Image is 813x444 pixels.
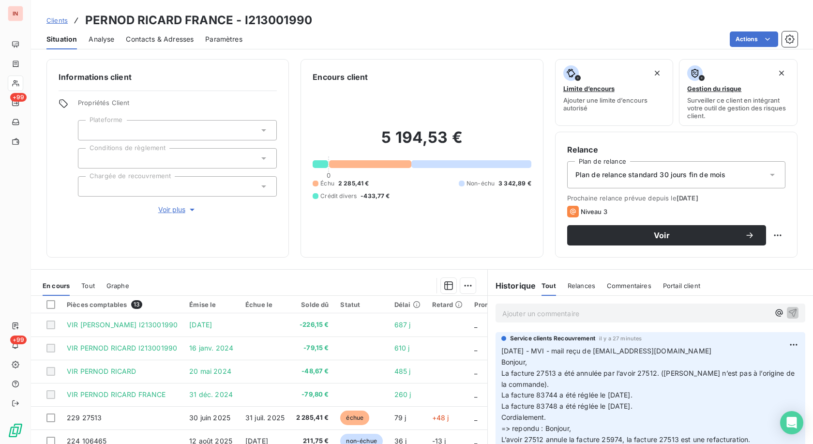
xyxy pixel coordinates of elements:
span: Tout [81,282,95,290]
span: il y a 27 minutes [599,336,642,341]
span: VIR [PERSON_NAME] I213001990 [67,321,178,329]
h6: Historique [488,280,536,291]
div: Émise le [189,301,234,308]
span: _ [474,367,477,375]
h3: PERNOD RICARD FRANCE - I213001990 [85,12,312,29]
span: Ajouter une limite d’encours autorisé [563,96,665,112]
span: 687 j [394,321,411,329]
span: Échu [320,179,334,188]
input: Ajouter une valeur [86,182,94,191]
span: -433,77 € [361,192,390,200]
span: -48,67 € [296,367,329,376]
div: IN [8,6,23,21]
span: La facture 83744 a été réglée le [DATE]. [501,391,632,399]
span: Contacts & Adresses [126,34,194,44]
span: Graphe [106,282,129,290]
div: Open Intercom Messenger [780,411,803,434]
h6: Relance [567,144,785,155]
span: => repondu : Bonjour, [501,424,571,432]
button: Actions [730,31,778,47]
div: Échue le [245,301,285,308]
div: Promesse de règlement [474,301,549,308]
span: 16 janv. 2024 [189,344,233,352]
h6: Encours client [313,71,368,83]
span: L’avoir 27512 annule la facture 25974, la facture 27513 est une refacturation. [501,435,751,444]
span: VIR PERNOD RICARD I213001990 [67,344,177,352]
span: +99 [10,336,27,344]
span: 79 j [394,413,406,422]
span: 30 juin 2025 [189,413,230,422]
span: La facture 83748 a été réglée le [DATE]. [501,402,632,410]
span: VIR PERNOD RICARD [67,367,136,375]
input: Ajouter une valeur [86,154,94,163]
span: _ [474,344,477,352]
span: 20 mai 2024 [189,367,231,375]
div: Délai [394,301,421,308]
span: -79,80 € [296,390,329,399]
span: Limite d’encours [563,85,615,92]
span: Prochaine relance prévue depuis le [567,194,785,202]
span: 0 [327,171,331,179]
span: _ [474,413,477,422]
div: Solde dû [296,301,329,308]
span: Gestion du risque [687,85,741,92]
span: 31 déc. 2024 [189,390,233,398]
span: Service clients Recouvrement [510,334,595,343]
span: Commentaires [607,282,651,290]
span: [DATE] - MVI - mail reçu de [EMAIL_ADDRESS][DOMAIN_NAME] Bonjour, [501,347,711,366]
span: 3 342,89 € [498,179,531,188]
span: 2 285,41 € [296,413,329,423]
span: Plan de relance standard 30 jours fin de mois [575,170,726,180]
span: Relances [568,282,595,290]
span: -79,15 € [296,343,329,353]
span: Non-échu [467,179,495,188]
a: Clients [46,15,68,25]
span: 2 285,41 € [338,179,369,188]
span: La facture 27513 a été annulée par l’avoir 27512. ([PERSON_NAME] n’est pas à l’origine de la comm... [501,369,797,388]
span: En cours [43,282,70,290]
span: _ [474,321,477,329]
span: -226,15 € [296,320,329,330]
span: Surveiller ce client en intégrant votre outil de gestion des risques client. [687,96,789,120]
button: Voir [567,225,766,245]
span: Voir plus [158,205,197,214]
span: +48 j [432,413,449,422]
button: Voir plus [78,204,277,215]
button: Limite d’encoursAjouter une limite d’encours autorisé [555,59,674,126]
span: Crédit divers [320,192,357,200]
div: Retard [432,301,463,308]
span: Analyse [89,34,114,44]
span: Portail client [663,282,700,290]
span: [DATE] [189,321,212,329]
span: 610 j [394,344,410,352]
span: 485 j [394,367,411,375]
div: Pièces comptables [67,300,178,309]
span: Tout [542,282,556,290]
span: 229 27513 [67,413,102,422]
span: Propriétés Client [78,99,277,112]
input: Ajouter une valeur [86,126,94,135]
span: Clients [46,16,68,24]
span: échue [340,411,369,425]
span: _ [474,390,477,398]
span: +99 [10,93,27,102]
span: 260 j [394,390,411,398]
span: 13 [131,300,142,309]
span: Voir [579,231,745,239]
h6: Informations client [59,71,277,83]
span: [DATE] [677,194,698,202]
button: Gestion du risqueSurveiller ce client en intégrant votre outil de gestion des risques client. [679,59,798,126]
span: Niveau 3 [581,208,607,215]
div: Statut [340,301,382,308]
span: Paramètres [205,34,242,44]
span: 31 juil. 2025 [245,413,285,422]
img: Logo LeanPay [8,423,23,438]
span: VIR PERNOD RICARD FRANCE [67,390,166,398]
span: Situation [46,34,77,44]
span: Cordialement. [501,413,546,421]
h2: 5 194,53 € [313,128,531,157]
